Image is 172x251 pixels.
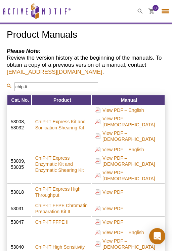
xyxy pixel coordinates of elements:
[7,48,165,76] h4: Review the version history at the beginning of the manuals. To obtain a copy of a previous versio...
[7,69,102,76] a: [EMAIL_ADDRESS][DOMAIN_NAME]
[7,184,31,200] td: 53018
[14,83,98,91] input: Search Cat. No. or Product
[95,129,163,143] a: View PDF – [DEMOGRAPHIC_DATA]
[95,169,163,182] a: View PDF – [DEMOGRAPHIC_DATA]
[35,202,89,215] a: ChIP-IT FFPE Chromatin Preparation Kit II
[7,105,31,144] td: 53008, 53032
[32,95,91,105] th: Product
[7,95,31,105] th: Cat. No.
[35,219,69,225] a: ChIP-IT FFPE II
[95,154,163,168] a: View PDF – [DEMOGRAPHIC_DATA]
[7,217,31,227] td: 53047
[7,48,41,54] em: Please Note:
[92,95,165,105] th: Manual
[95,146,144,153] a: View PDF – English
[7,30,165,41] h1: Product Manuals
[95,115,163,128] a: View PDF – [DEMOGRAPHIC_DATA]
[95,229,144,236] a: View PDF – English
[95,205,123,212] a: View PDF
[149,228,165,244] div: Open Intercom Messenger
[95,188,123,196] a: View PDF
[7,145,31,184] td: 53009, 53035
[95,237,163,251] a: View PDF – [DEMOGRAPHIC_DATA]
[95,218,123,226] a: View PDF
[7,201,31,217] td: 53031
[35,155,89,173] a: ChIP-IT Express Enzymatic Kit and Enzymatic Shearing Kit
[155,5,157,11] span: 0
[35,119,89,131] a: ChIP-IT Express Kit and Sonication Shearing Kit
[95,106,144,114] a: View PDF – English
[148,8,155,15] a: 0
[35,186,89,198] a: ChIP-IT Express High Throughput
[35,244,85,250] a: ChIP-IT High Sensitivity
